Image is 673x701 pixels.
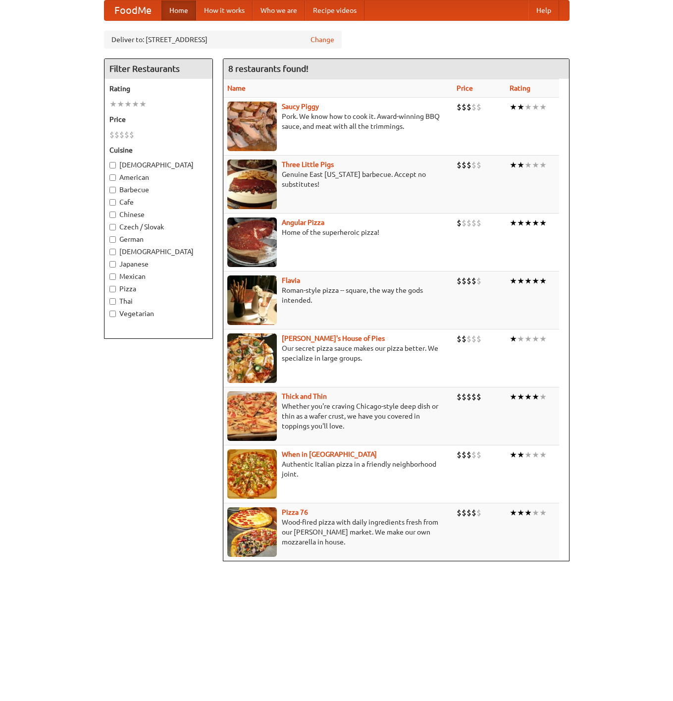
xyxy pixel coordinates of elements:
[466,507,471,518] li: $
[104,59,212,79] h4: Filter Restaurants
[471,333,476,344] li: $
[109,311,116,317] input: Vegetarian
[517,102,524,112] li: ★
[476,160,481,170] li: $
[457,333,462,344] li: $
[282,450,377,458] a: When in [GEOGRAPHIC_DATA]
[109,197,207,207] label: Cafe
[227,343,449,363] p: Our secret pizza sauce makes our pizza better. We specialize in large groups.
[510,84,530,92] a: Rating
[510,333,517,344] li: ★
[109,247,207,257] label: [DEMOGRAPHIC_DATA]
[462,507,466,518] li: $
[282,103,319,110] a: Saucy Piggy
[476,217,481,228] li: $
[517,507,524,518] li: ★
[524,391,532,402] li: ★
[227,102,277,151] img: saucy.jpg
[466,102,471,112] li: $
[466,449,471,460] li: $
[227,111,449,131] p: Pork. We know how to cook it. Award-winning BBQ sauce, and meat with all the trimmings.
[124,99,132,109] li: ★
[532,102,539,112] li: ★
[227,285,449,305] p: Roman-style pizza -- square, the way the gods intended.
[109,249,116,255] input: [DEMOGRAPHIC_DATA]
[517,391,524,402] li: ★
[457,507,462,518] li: $
[282,276,300,284] b: Flavia
[109,199,116,206] input: Cafe
[227,401,449,431] p: Whether you're craving Chicago-style deep dish or thin as a wafer crust, we have you covered in t...
[227,459,449,479] p: Authentic Italian pizza in a friendly neighborhood joint.
[132,99,139,109] li: ★
[532,507,539,518] li: ★
[161,0,196,20] a: Home
[305,0,364,20] a: Recipe videos
[524,217,532,228] li: ★
[462,275,466,286] li: $
[109,145,207,155] h5: Cuisine
[471,275,476,286] li: $
[109,309,207,319] label: Vegetarian
[510,449,517,460] li: ★
[510,160,517,170] li: ★
[476,507,481,518] li: $
[109,99,117,109] li: ★
[532,333,539,344] li: ★
[227,227,449,237] p: Home of the superheroic pizza!
[109,298,116,305] input: Thai
[104,31,342,49] div: Deliver to: [STREET_ADDRESS]
[228,64,309,73] ng-pluralize: 8 restaurants found!
[227,449,277,499] img: wheninrome.jpg
[510,102,517,112] li: ★
[227,507,277,557] img: pizza76.jpg
[457,449,462,460] li: $
[471,217,476,228] li: $
[532,275,539,286] li: ★
[476,391,481,402] li: $
[109,160,207,170] label: [DEMOGRAPHIC_DATA]
[539,275,547,286] li: ★
[282,392,327,400] a: Thick and Thin
[457,160,462,170] li: $
[227,517,449,547] p: Wood-fired pizza with daily ingredients fresh from our [PERSON_NAME] market. We make our own mozz...
[104,0,161,20] a: FoodMe
[539,333,547,344] li: ★
[457,102,462,112] li: $
[476,102,481,112] li: $
[517,333,524,344] li: ★
[109,261,116,268] input: Japanese
[517,160,524,170] li: ★
[517,275,524,286] li: ★
[109,286,116,292] input: Pizza
[109,174,116,181] input: American
[471,391,476,402] li: $
[139,99,147,109] li: ★
[510,217,517,228] li: ★
[476,333,481,344] li: $
[109,296,207,306] label: Thai
[227,275,277,325] img: flavia.jpg
[524,449,532,460] li: ★
[109,234,207,244] label: German
[476,449,481,460] li: $
[532,217,539,228] li: ★
[109,271,207,281] label: Mexican
[457,217,462,228] li: $
[282,508,308,516] a: Pizza 76
[510,507,517,518] li: ★
[129,129,134,140] li: $
[466,275,471,286] li: $
[539,217,547,228] li: ★
[471,160,476,170] li: $
[109,129,114,140] li: $
[282,218,324,226] b: Angular Pizza
[282,161,334,168] b: Three Little Pigs
[466,333,471,344] li: $
[109,259,207,269] label: Japanese
[524,275,532,286] li: ★
[109,187,116,193] input: Barbecue
[457,391,462,402] li: $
